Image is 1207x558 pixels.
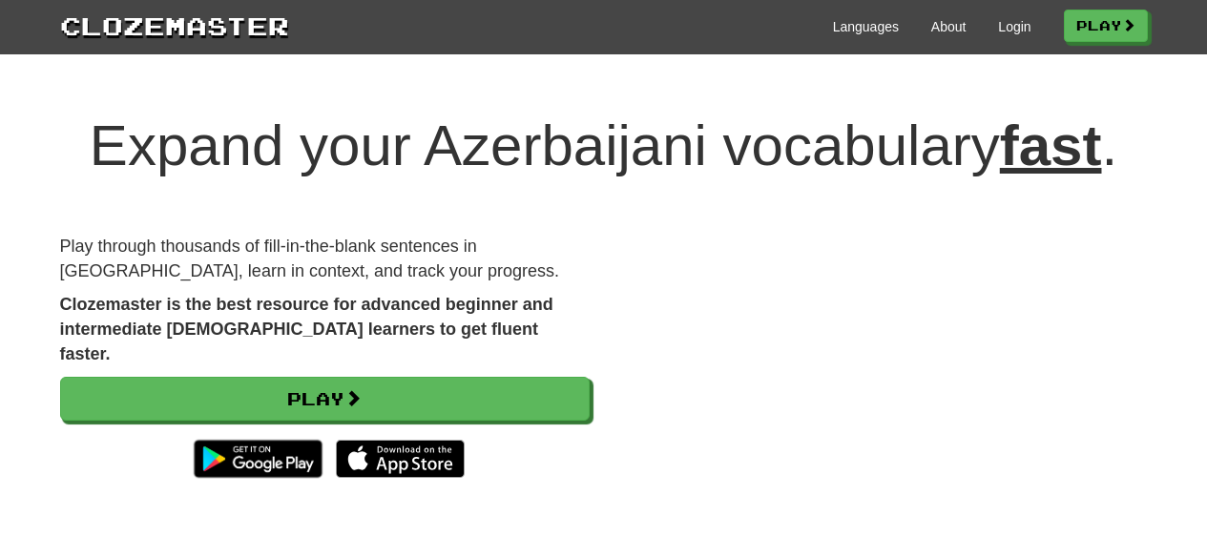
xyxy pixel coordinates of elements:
[60,235,590,283] p: Play through thousands of fill-in-the-blank sentences in [GEOGRAPHIC_DATA], learn in context, and...
[1064,10,1148,42] a: Play
[336,440,465,478] img: Download_on_the_App_Store_Badge_US-UK_135x40-25178aeef6eb6b83b96f5f2d004eda3bffbb37122de64afbaef7...
[931,17,967,36] a: About
[998,17,1030,36] a: Login
[60,377,590,421] a: Play
[184,430,332,487] img: Get it on Google Play
[60,114,1148,177] h1: Expand your Azerbaijani vocabulary .
[833,17,899,36] a: Languages
[60,295,553,362] strong: Clozemaster is the best resource for advanced beginner and intermediate [DEMOGRAPHIC_DATA] learne...
[1000,114,1102,177] u: fast
[60,8,289,43] a: Clozemaster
